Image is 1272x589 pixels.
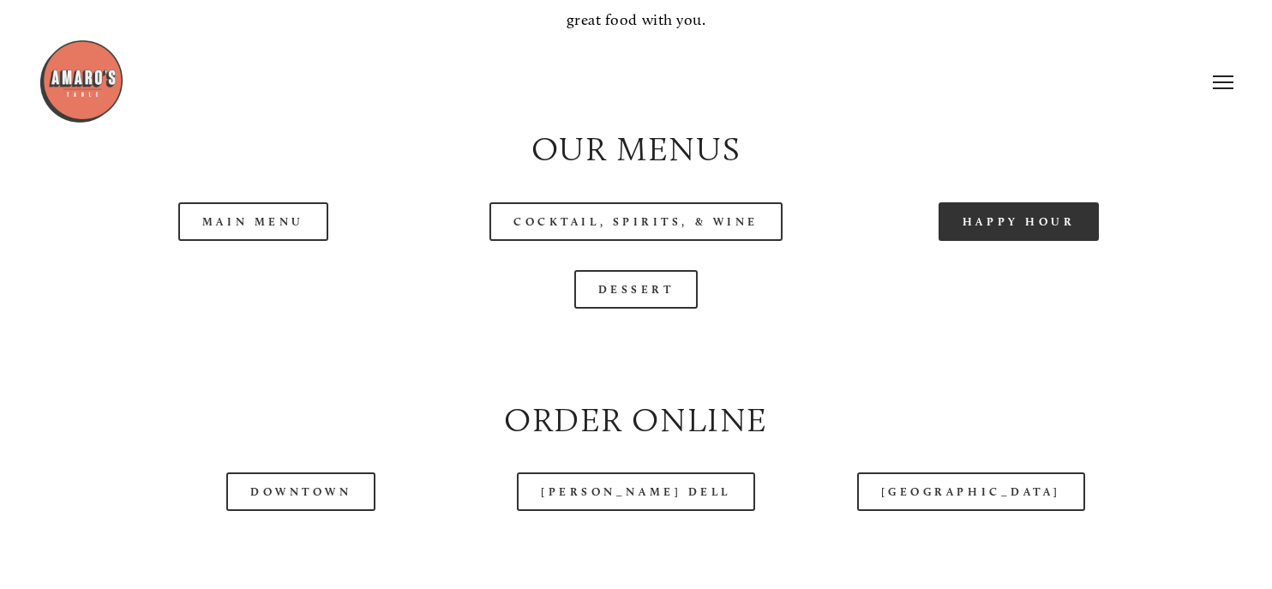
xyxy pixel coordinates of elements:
a: [GEOGRAPHIC_DATA] [857,472,1085,511]
a: Downtown [226,472,375,511]
h2: Order Online [76,396,1196,443]
a: Dessert [574,270,699,309]
a: [PERSON_NAME] Dell [517,472,755,511]
a: Cocktail, Spirits, & Wine [489,202,783,241]
a: Happy Hour [939,202,1100,241]
a: Main Menu [178,202,328,241]
img: Amaro's Table [39,39,124,124]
